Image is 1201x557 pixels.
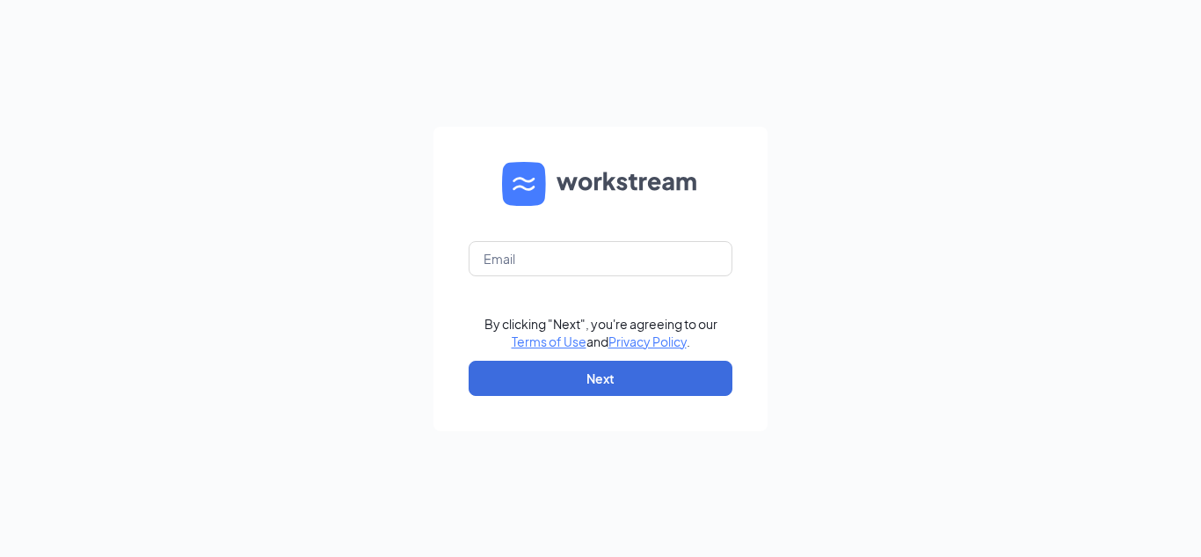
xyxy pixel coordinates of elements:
[512,333,586,349] a: Terms of Use
[502,162,699,206] img: WS logo and Workstream text
[469,361,732,396] button: Next
[608,333,687,349] a: Privacy Policy
[484,315,717,350] div: By clicking "Next", you're agreeing to our and .
[469,241,732,276] input: Email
